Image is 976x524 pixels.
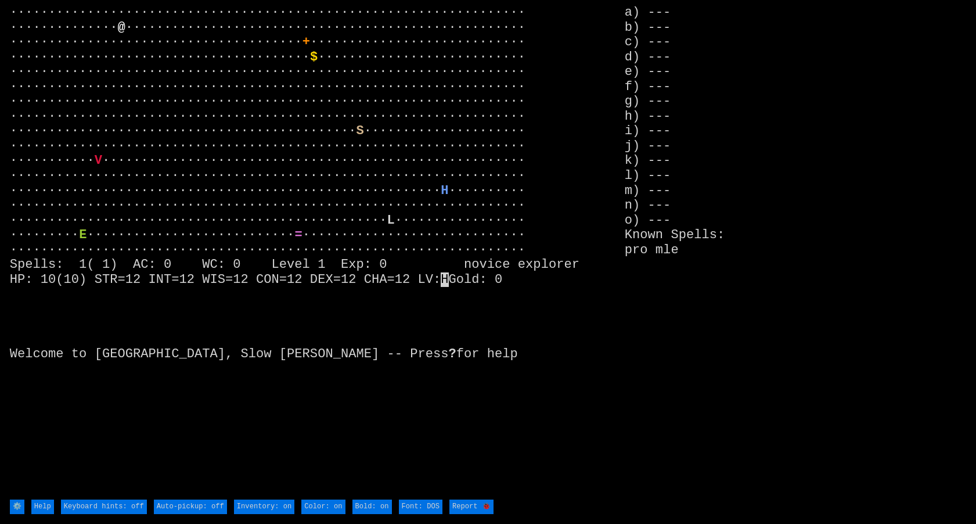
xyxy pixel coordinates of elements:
[10,5,625,498] larn: ··································································· ·············· ··············...
[294,228,302,242] font: =
[449,500,494,515] input: Report 🐞
[301,500,345,515] input: Color: on
[449,347,456,361] b: ?
[625,5,966,498] stats: a) --- b) --- c) --- d) --- e) --- f) --- g) --- h) --- i) --- j) --- k) --- l) --- m) --- n) ---...
[95,153,102,168] font: V
[399,500,442,515] input: Font: DOS
[387,213,394,228] font: L
[441,184,448,198] font: H
[302,35,310,49] font: +
[79,228,87,242] font: E
[234,500,294,515] input: Inventory: on
[310,50,318,64] font: $
[441,272,448,287] mark: H
[61,500,147,515] input: Keyboard hints: off
[31,500,54,515] input: Help
[352,500,392,515] input: Bold: on
[356,124,363,138] font: S
[117,20,125,35] font: @
[154,500,227,515] input: Auto-pickup: off
[10,500,24,515] input: ⚙️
